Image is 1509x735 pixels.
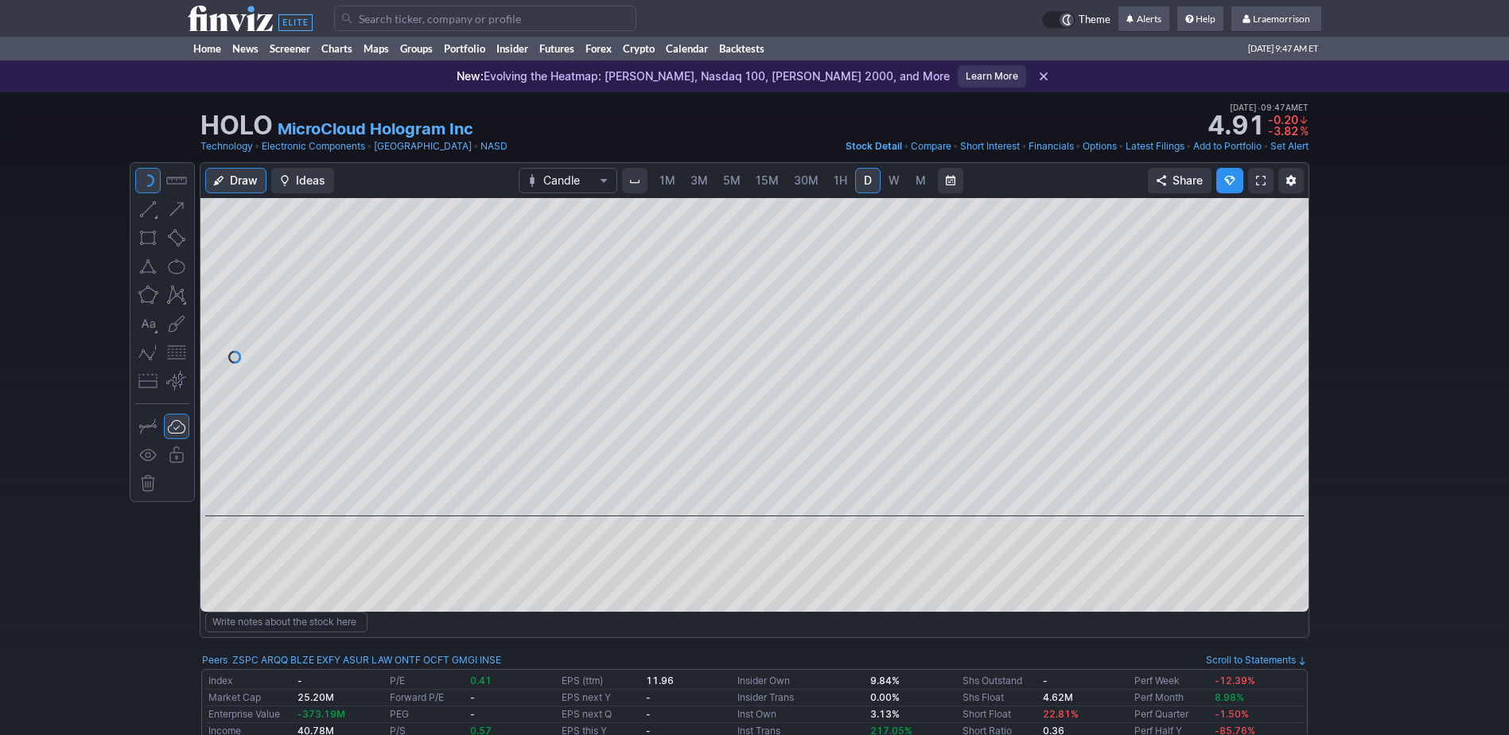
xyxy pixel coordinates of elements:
a: NASD [480,138,508,154]
td: EPS next Y [558,690,642,706]
button: Ellipse [164,254,189,279]
a: INSE [480,652,501,668]
a: Options [1083,138,1117,154]
button: Fibonacci retracements [164,340,189,365]
td: P/E [387,673,467,690]
a: News [227,37,264,60]
a: Calendar [660,37,714,60]
div: : [202,652,501,668]
button: Interval [622,168,648,193]
a: 5M [716,168,748,193]
span: W [889,173,900,187]
td: Forward P/E [387,690,467,706]
button: Line [135,196,161,222]
button: Remove all drawings [135,471,161,496]
button: Share [1148,168,1211,193]
b: 25.20M [298,691,334,703]
button: Ideas [271,168,334,193]
a: Latest Filings [1126,138,1184,154]
span: • [953,138,959,154]
button: Chart Type [519,168,617,193]
td: Index [205,673,294,690]
a: D [855,168,881,193]
span: 0.41 [470,675,492,686]
a: Forex [580,37,617,60]
a: 1M [652,168,683,193]
a: [GEOGRAPHIC_DATA] [374,138,472,154]
a: Add to Portfolio [1193,138,1262,154]
a: ONTF [395,652,421,668]
td: Insider Own [734,673,867,690]
a: Maps [358,37,395,60]
span: -3.82 [1268,124,1298,138]
span: -0.20 [1268,113,1298,126]
a: Technology [200,138,253,154]
a: 30M [787,168,826,193]
a: EXFY [317,652,340,668]
span: • [255,138,260,154]
a: BLZE [290,652,314,668]
span: 8.98% [1215,691,1244,703]
span: -1.50% [1215,708,1249,720]
span: Ideas [296,173,325,189]
button: Explore new features [1216,168,1243,193]
span: Share [1173,173,1203,189]
span: [DATE] 09:47AM ET [1230,100,1309,115]
small: - [298,675,302,686]
span: • [473,138,479,154]
b: - [646,708,651,720]
a: Set Alert [1270,138,1309,154]
span: Stock Detail [846,140,902,152]
a: 1H [826,168,854,193]
span: • [1186,138,1192,154]
span: 22.81% [1043,708,1079,720]
td: EPS (ttm) [558,673,642,690]
td: Shs Float [959,690,1040,706]
span: -373.19M [298,708,345,720]
a: ZSPC [232,652,259,668]
a: 3M [683,168,715,193]
td: Enterprise Value [205,706,294,723]
a: Short Float [963,708,1011,720]
b: 3.13% [870,708,900,720]
a: Groups [395,37,438,60]
a: OCFT [423,652,449,668]
a: Alerts [1118,6,1169,32]
a: Insider [491,37,534,60]
a: Peers [202,654,228,666]
span: 5M [723,173,741,187]
b: 11.96 [646,675,674,686]
span: New: [457,69,484,83]
strong: 4.91 [1208,113,1265,138]
span: • [1021,138,1027,154]
a: Futures [534,37,580,60]
button: Position [135,368,161,394]
span: Lraemorrison [1253,13,1310,25]
a: MicroCloud Hologram Inc [278,118,473,140]
td: Perf Month [1131,690,1211,706]
button: Triangle [135,254,161,279]
button: Elliott waves [135,340,161,365]
span: -12.39% [1215,675,1255,686]
button: Rotated rectangle [164,225,189,251]
a: Crypto [617,37,660,60]
button: Range [938,168,963,193]
td: Perf Quarter [1131,706,1211,723]
button: Chart Settings [1278,168,1304,193]
button: Drawings Autosave: On [164,414,189,439]
a: Screener [264,37,316,60]
td: PEG [387,706,467,723]
b: - [470,691,475,703]
button: Polygon [135,282,161,308]
span: 1H [834,173,847,187]
span: [DATE] 9:47 AM ET [1248,37,1318,60]
span: M [916,173,926,187]
a: Stock Detail [846,138,902,154]
a: Charts [316,37,358,60]
b: 4.62M [1043,691,1073,703]
td: Shs Outstand [959,673,1040,690]
input: Search [334,6,636,31]
a: Short Interest [960,138,1020,154]
a: Electronic Components [262,138,365,154]
a: Backtests [714,37,770,60]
